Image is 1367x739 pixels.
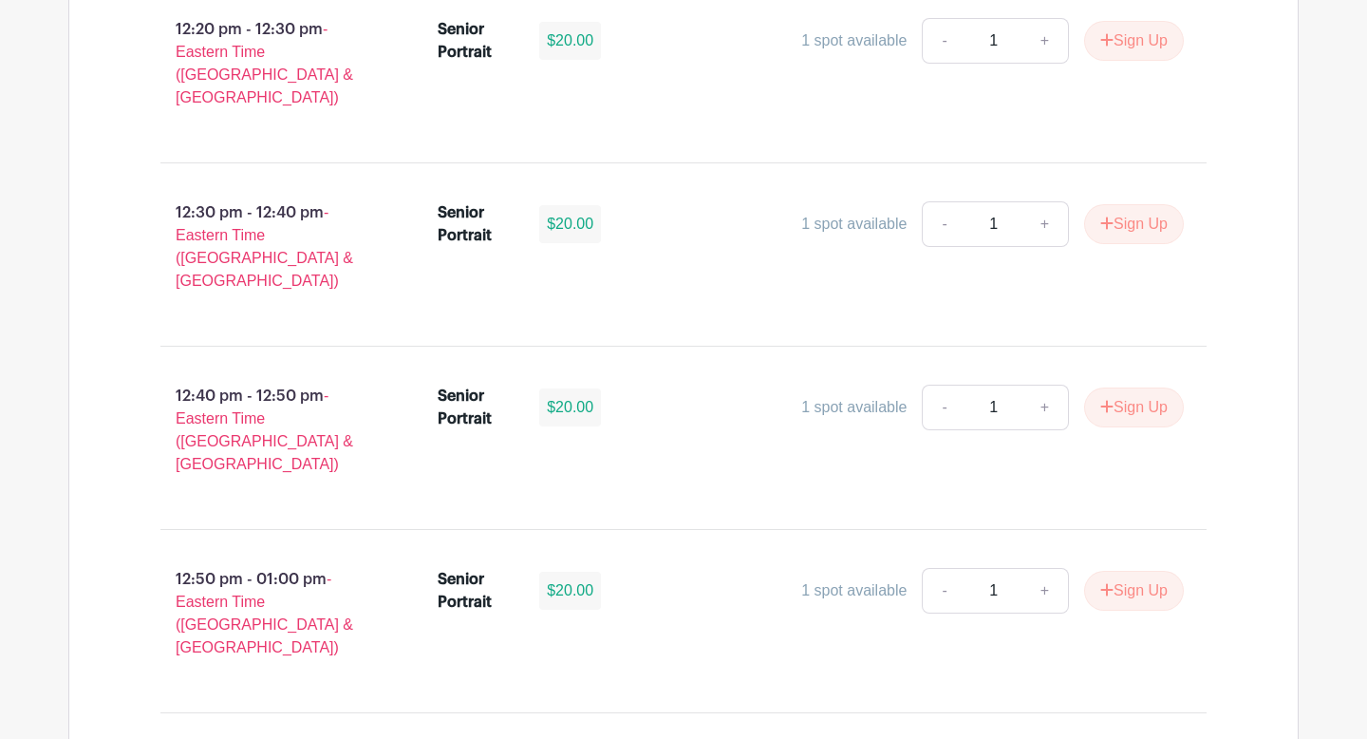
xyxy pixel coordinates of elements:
div: Senior Portrait [438,201,517,247]
a: + [1021,568,1069,614]
div: 1 spot available [801,396,907,419]
button: Sign Up [1084,571,1184,611]
a: - [922,385,965,430]
button: Sign Up [1084,388,1184,427]
span: - Eastern Time ([GEOGRAPHIC_DATA] & [GEOGRAPHIC_DATA]) [176,21,353,105]
div: $20.00 [539,388,601,426]
p: 12:50 pm - 01:00 pm [130,560,407,667]
div: Senior Portrait [438,385,517,430]
a: - [922,568,965,614]
div: 1 spot available [801,29,907,52]
a: + [1021,201,1069,247]
p: 12:20 pm - 12:30 pm [130,10,407,117]
p: 12:40 pm - 12:50 pm [130,377,407,483]
span: - Eastern Time ([GEOGRAPHIC_DATA] & [GEOGRAPHIC_DATA]) [176,204,353,289]
button: Sign Up [1084,21,1184,61]
a: - [922,201,965,247]
div: $20.00 [539,205,601,243]
div: Senior Portrait [438,18,517,64]
span: - Eastern Time ([GEOGRAPHIC_DATA] & [GEOGRAPHIC_DATA]) [176,571,353,655]
button: Sign Up [1084,204,1184,244]
a: + [1021,385,1069,430]
div: Senior Portrait [438,568,517,614]
span: - Eastern Time ([GEOGRAPHIC_DATA] & [GEOGRAPHIC_DATA]) [176,388,353,472]
a: + [1021,18,1069,64]
div: $20.00 [539,572,601,610]
div: $20.00 [539,22,601,60]
div: 1 spot available [801,579,907,602]
a: - [922,18,965,64]
div: 1 spot available [801,213,907,236]
p: 12:30 pm - 12:40 pm [130,194,407,300]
